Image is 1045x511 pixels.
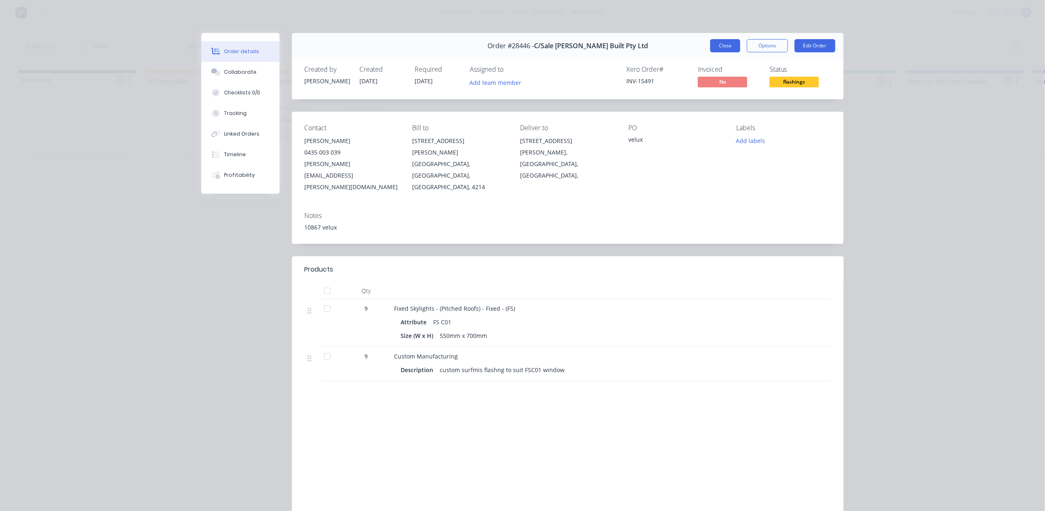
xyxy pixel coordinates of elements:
[412,135,507,158] div: [STREET_ADDRESS][PERSON_NAME]
[201,124,280,144] button: Linked Orders
[304,66,350,73] div: Created by
[201,144,280,165] button: Timeline
[412,135,507,193] div: [STREET_ADDRESS][PERSON_NAME][GEOGRAPHIC_DATA], [GEOGRAPHIC_DATA], [GEOGRAPHIC_DATA], 4214
[304,212,831,220] div: Notes
[795,39,835,52] button: Edit Order
[732,135,770,146] button: Add labels
[436,364,568,376] div: custom surfmis flashng to suit FSC01 window
[394,305,515,312] span: Fixed Skylights - (Pitched Roofs) - Fixed - (FS)
[436,330,490,342] div: 550mm x 700mm
[304,135,399,147] div: [PERSON_NAME]
[470,66,552,73] div: Assigned to
[201,62,280,82] button: Collaborate
[770,77,819,87] span: Flashings
[394,352,458,360] span: Custom Manufacturing
[401,330,436,342] div: Size (W x H)
[201,82,280,103] button: Checklists 0/0
[341,283,391,299] div: Qty
[465,77,526,88] button: Add team member
[304,158,399,193] div: [PERSON_NAME][EMAIL_ADDRESS][PERSON_NAME][DOMAIN_NAME]
[224,68,257,76] div: Collaborate
[628,135,723,147] div: velux
[224,89,261,96] div: Checklists 0/0
[359,77,378,85] span: [DATE]
[710,39,740,52] button: Close
[224,48,259,55] div: Order details
[364,352,368,361] span: 9
[304,223,831,232] div: 10867 velux
[224,171,255,179] div: Profitability
[488,42,534,50] span: Order #28446 -
[359,66,405,73] div: Created
[224,130,260,138] div: Linked Orders
[415,66,460,73] div: Required
[470,77,526,88] button: Add team member
[201,103,280,124] button: Tracking
[412,124,507,132] div: Bill to
[304,124,399,132] div: Contact
[412,158,507,193] div: [GEOGRAPHIC_DATA], [GEOGRAPHIC_DATA], [GEOGRAPHIC_DATA], 4214
[770,77,819,89] button: Flashings
[534,42,648,50] span: C/Sale [PERSON_NAME] Built Pty Ltd
[401,364,436,376] div: Description
[304,135,399,193] div: [PERSON_NAME]0435 003 039[PERSON_NAME][EMAIL_ADDRESS][PERSON_NAME][DOMAIN_NAME]
[201,165,280,185] button: Profitability
[415,77,433,85] span: [DATE]
[698,66,760,73] div: Invoiced
[737,124,831,132] div: Labels
[628,124,723,132] div: PO
[201,41,280,62] button: Order details
[626,66,688,73] div: Xero Order #
[401,316,430,328] div: Attribute
[224,151,246,158] div: Timeline
[626,77,688,85] div: INV-15491
[304,265,333,274] div: Products
[747,39,788,52] button: Options
[770,66,831,73] div: Status
[520,135,615,147] div: [STREET_ADDRESS]
[430,316,455,328] div: FS C01
[698,77,747,87] span: No
[224,110,247,117] div: Tracking
[364,304,368,313] span: 9
[520,147,615,181] div: [PERSON_NAME], [GEOGRAPHIC_DATA], [GEOGRAPHIC_DATA],
[304,77,350,85] div: [PERSON_NAME]
[520,135,615,181] div: [STREET_ADDRESS][PERSON_NAME], [GEOGRAPHIC_DATA], [GEOGRAPHIC_DATA],
[304,147,399,158] div: 0435 003 039
[520,124,615,132] div: Deliver to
